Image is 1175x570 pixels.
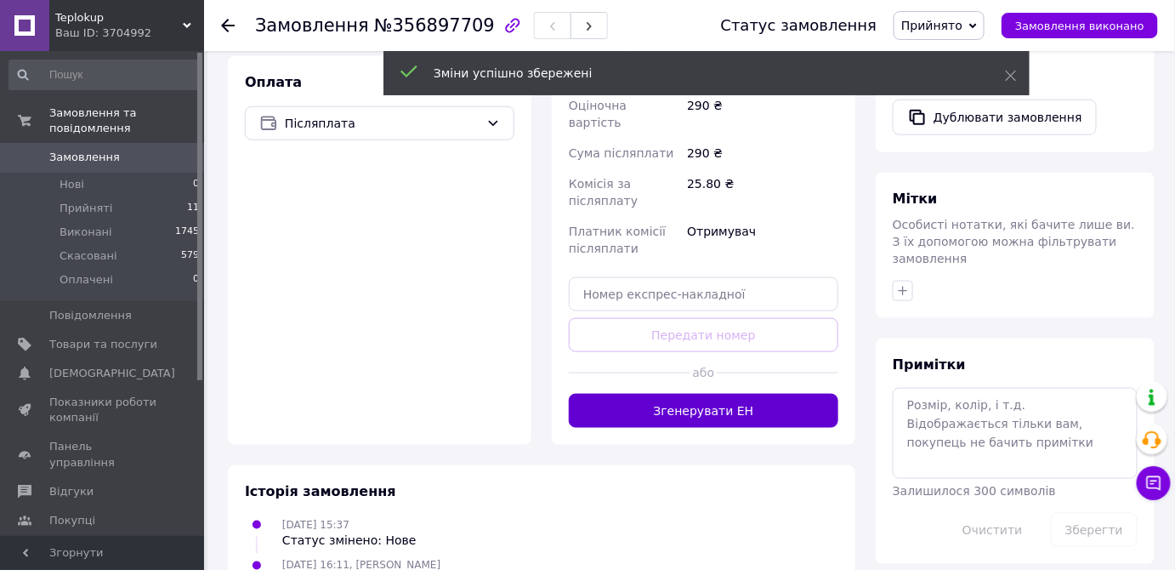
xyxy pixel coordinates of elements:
[721,17,877,34] div: Статус замовлення
[49,513,95,528] span: Покупці
[55,26,204,41] div: Ваш ID: 3704992
[893,191,938,207] span: Мітки
[684,216,842,264] div: Отримувач
[60,248,117,264] span: Скасовані
[684,90,842,138] div: 290 ₴
[569,394,838,428] button: Згенерувати ЕН
[9,60,201,90] input: Пошук
[49,439,157,470] span: Панель управління
[255,15,369,36] span: Замовлення
[60,177,84,192] span: Нові
[49,484,94,499] span: Відгуки
[893,356,966,373] span: Примітки
[221,17,235,34] div: Повернутися назад
[49,150,120,165] span: Замовлення
[569,99,627,129] span: Оціночна вартість
[285,114,480,133] span: Післяплата
[55,10,183,26] span: Teplokup
[193,272,199,288] span: 0
[49,366,175,381] span: [DEMOGRAPHIC_DATA]
[60,272,113,288] span: Оплачені
[175,225,199,240] span: 1745
[49,105,204,136] span: Замовлення та повідомлення
[282,519,349,531] span: [DATE] 15:37
[684,168,842,216] div: 25.80 ₴
[49,337,157,352] span: Товари та послуги
[893,100,1097,135] button: Дублювати замовлення
[1137,466,1171,500] button: Чат з покупцем
[60,225,112,240] span: Виконані
[374,15,495,36] span: №356897709
[181,248,199,264] span: 579
[569,177,638,208] span: Комісія за післяплату
[282,533,417,550] div: Статус змінено: Нове
[193,177,199,192] span: 0
[901,19,962,32] span: Прийнято
[893,484,1056,498] span: Залишилося 300 символів
[434,65,962,82] div: Зміни успішно збережені
[690,364,718,381] span: або
[1015,20,1144,32] span: Замовлення виконано
[60,201,112,216] span: Прийняті
[187,201,199,216] span: 11
[245,483,396,499] span: Історія замовлення
[569,146,674,160] span: Сума післяплати
[569,277,838,311] input: Номер експрес-накладної
[684,138,842,168] div: 290 ₴
[49,308,132,323] span: Повідомлення
[1002,13,1158,38] button: Замовлення виконано
[49,395,157,425] span: Показники роботи компанії
[245,74,302,90] span: Оплата
[569,225,666,255] span: Платник комісії післяплати
[893,218,1135,265] span: Особисті нотатки, які бачите лише ви. З їх допомогою можна фільтрувати замовлення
